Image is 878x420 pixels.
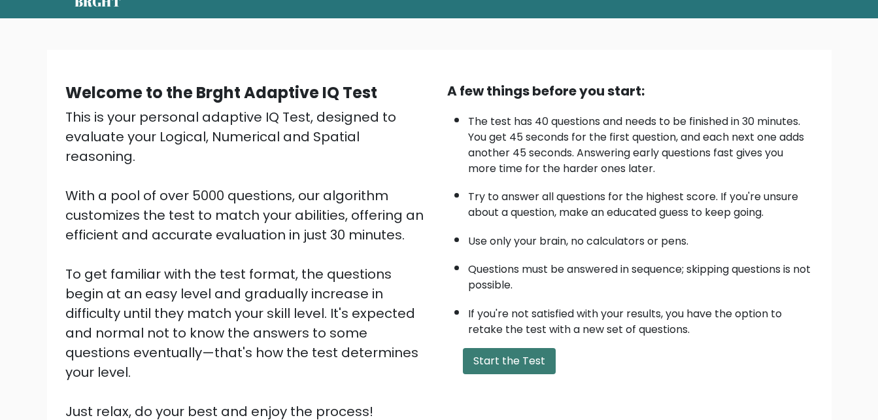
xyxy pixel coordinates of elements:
[468,107,813,177] li: The test has 40 questions and needs to be finished in 30 minutes. You get 45 seconds for the firs...
[468,183,813,220] li: Try to answer all questions for the highest score. If you're unsure about a question, make an edu...
[447,81,813,101] div: A few things before you start:
[468,300,813,338] li: If you're not satisfied with your results, you have the option to retake the test with a new set ...
[468,227,813,249] li: Use only your brain, no calculators or pens.
[463,348,556,374] button: Start the Test
[468,255,813,293] li: Questions must be answered in sequence; skipping questions is not possible.
[65,82,377,103] b: Welcome to the Brght Adaptive IQ Test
